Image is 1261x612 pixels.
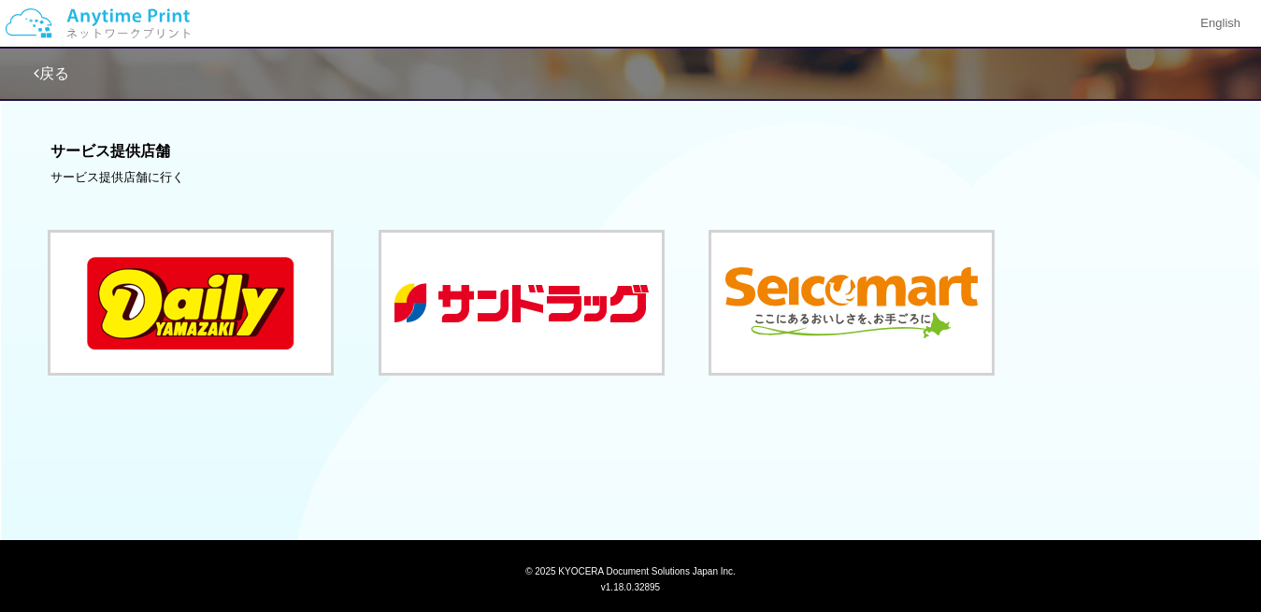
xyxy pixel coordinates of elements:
h3: サービス提供店舗 [50,143,1211,160]
a: 戻る [34,65,69,81]
span: © 2025 KYOCERA Document Solutions Japan Inc. [525,564,736,576]
div: サービス提供店舗に行く [50,169,1211,187]
span: v1.18.0.32895 [601,581,660,592]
